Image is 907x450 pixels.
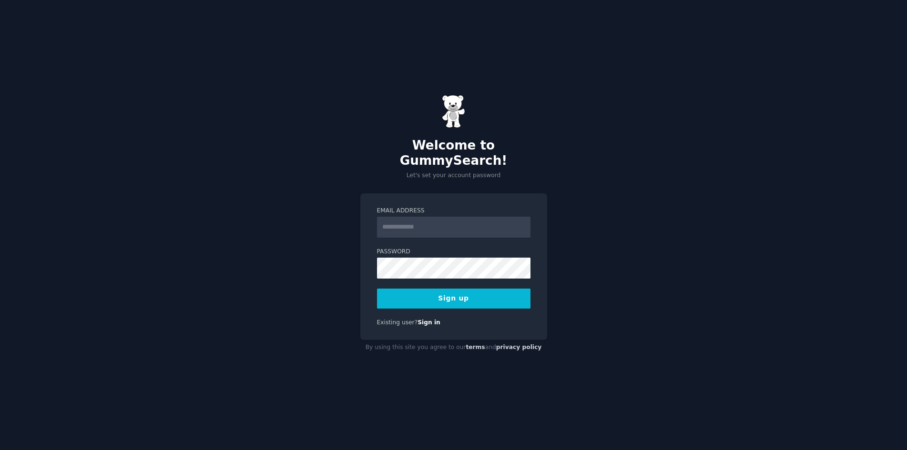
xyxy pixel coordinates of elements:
div: By using this site you agree to our and [360,340,547,355]
button: Sign up [377,289,530,309]
a: Sign in [418,319,440,326]
label: Email Address [377,207,530,215]
span: Existing user? [377,319,418,326]
label: Password [377,248,530,256]
h2: Welcome to GummySearch! [360,138,547,168]
a: privacy policy [496,344,542,350]
img: Gummy Bear [442,95,466,128]
a: terms [466,344,485,350]
p: Let's set your account password [360,171,547,180]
